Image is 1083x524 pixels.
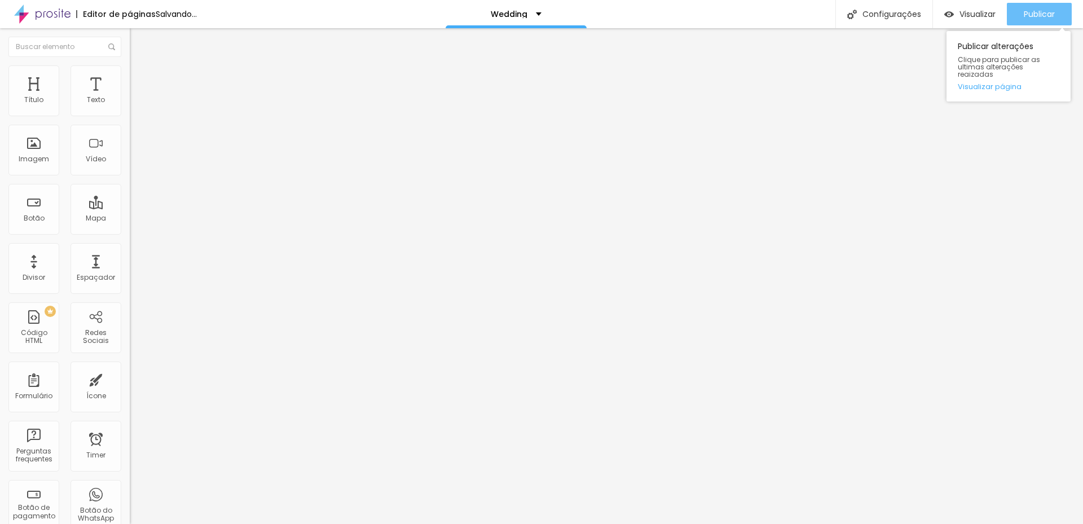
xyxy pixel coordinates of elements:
[156,10,197,18] div: Salvando...
[944,10,954,19] img: view-1.svg
[24,96,43,104] div: Título
[933,3,1007,25] button: Visualizar
[11,329,56,345] div: Código HTML
[87,96,105,104] div: Texto
[73,329,118,345] div: Redes Sociais
[1024,10,1055,19] span: Publicar
[24,214,45,222] div: Botão
[23,274,45,281] div: Divisor
[491,10,527,18] p: Wedding
[959,10,996,19] span: Visualizar
[15,392,52,400] div: Formulário
[86,214,106,222] div: Mapa
[130,28,1083,524] iframe: Editor
[11,504,56,520] div: Botão de pagamento
[108,43,115,50] img: Icone
[8,37,121,57] input: Buscar elemento
[1007,3,1072,25] button: Publicar
[946,31,1071,102] div: Publicar alterações
[847,10,857,19] img: Icone
[77,274,115,281] div: Espaçador
[958,83,1059,90] a: Visualizar página
[11,447,56,464] div: Perguntas frequentes
[86,392,106,400] div: Ícone
[86,155,106,163] div: Vídeo
[19,155,49,163] div: Imagem
[958,56,1059,78] span: Clique para publicar as ultimas alterações reaizadas
[73,507,118,523] div: Botão do WhatsApp
[86,451,105,459] div: Timer
[76,10,156,18] div: Editor de páginas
